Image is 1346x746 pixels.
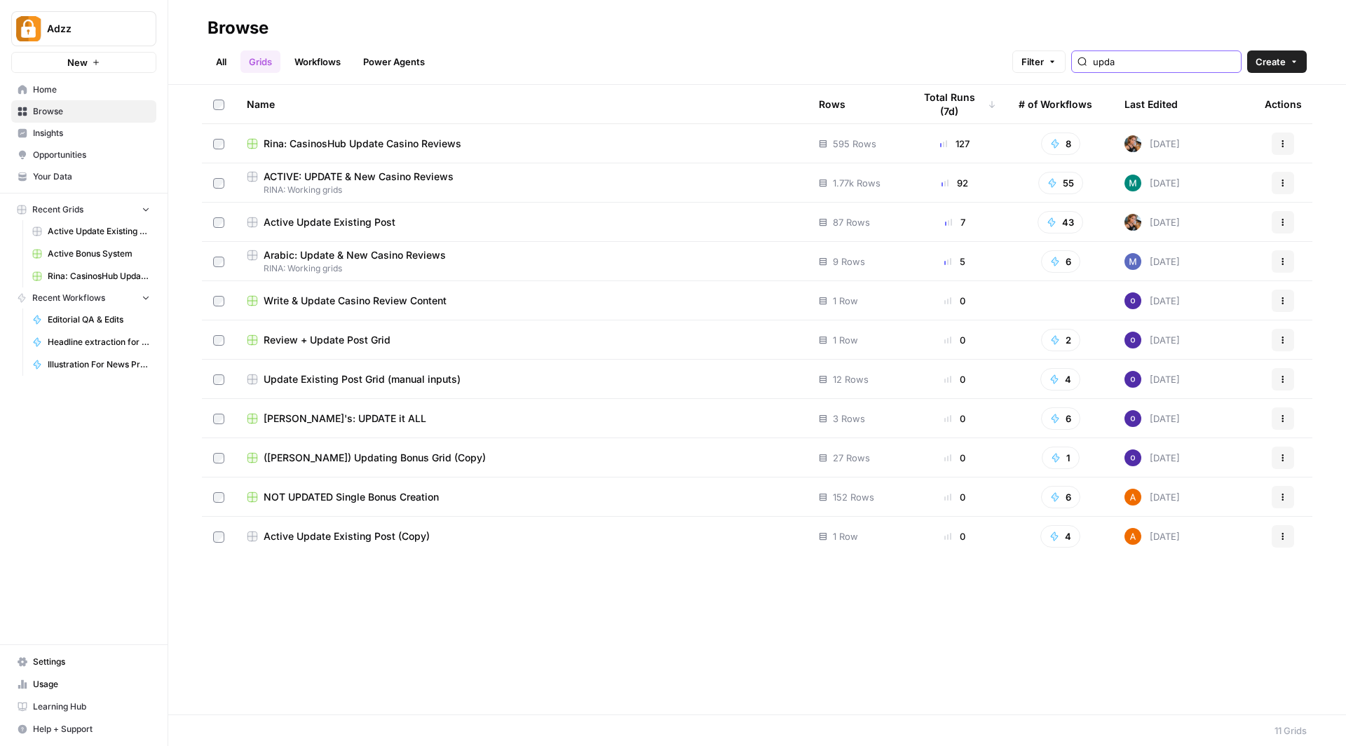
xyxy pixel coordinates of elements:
a: Your Data [11,165,156,188]
button: Recent Grids [11,199,156,220]
a: Write & Update Casino Review Content [247,294,796,308]
span: Usage [33,678,150,691]
img: nwfydx8388vtdjnj28izaazbsiv8 [1124,135,1141,152]
a: [PERSON_NAME]'s: UPDATE it ALL [247,412,796,426]
a: Learning Hub [11,696,156,718]
button: 4 [1040,368,1080,391]
div: 0 [913,294,996,308]
a: Active Update Existing Post [26,220,156,243]
button: 55 [1038,172,1083,194]
span: New [67,55,88,69]
div: Rows [819,85,845,123]
img: c47u9ku7g2b7umnumlgy64eel5a2 [1124,371,1141,388]
div: 0 [913,412,996,426]
button: Filter [1012,50,1066,73]
span: Active Update Existing Post [264,215,395,229]
img: nwfydx8388vtdjnj28izaazbsiv8 [1124,214,1141,231]
span: RINA: Working grids [247,184,796,196]
span: 1 Row [833,333,858,347]
div: [DATE] [1124,332,1180,348]
a: Power Agents [355,50,433,73]
span: 1 Row [833,294,858,308]
span: Editorial QA & Edits [48,313,150,326]
button: 6 [1041,407,1080,430]
span: Learning Hub [33,700,150,713]
button: Workspace: Adzz [11,11,156,46]
a: Arabic: Update & New Casino ReviewsRINA: Working grids [247,248,796,275]
img: slv4rmlya7xgt16jt05r5wgtlzht [1124,175,1141,191]
img: 1uqwqwywk0hvkeqipwlzjk5gjbnq [1124,489,1141,506]
span: [PERSON_NAME]'s: UPDATE it ALL [264,412,426,426]
a: Workflows [286,50,349,73]
input: Search [1093,55,1235,69]
span: ACTIVE: UPDATE & New Casino Reviews [264,170,454,184]
div: [DATE] [1124,489,1180,506]
span: 152 Rows [833,490,874,504]
span: Arabic: Update & New Casino Reviews [264,248,446,262]
span: 9 Rows [833,255,865,269]
div: 0 [913,333,996,347]
button: New [11,52,156,73]
span: RINA: Working grids [247,262,796,275]
div: # of Workflows [1019,85,1092,123]
span: Insights [33,127,150,140]
button: Create [1247,50,1307,73]
img: nmxawk7762aq8nwt4bciot6986w0 [1124,253,1141,270]
div: [DATE] [1124,449,1180,466]
span: 3 Rows [833,412,865,426]
div: 127 [913,137,996,151]
span: 87 Rows [833,215,870,229]
a: Review + Update Post Grid [247,333,796,347]
a: ACTIVE: UPDATE & New Casino ReviewsRINA: Working grids [247,170,796,196]
a: ([PERSON_NAME]) Updating Bonus Grid (Copy) [247,451,796,465]
div: [DATE] [1124,253,1180,270]
img: c47u9ku7g2b7umnumlgy64eel5a2 [1124,332,1141,348]
a: Usage [11,673,156,696]
div: [DATE] [1124,410,1180,427]
span: Rina: CasinosHub Update Casino Reviews [48,270,150,283]
div: [DATE] [1124,175,1180,191]
span: Illustration For News Prompt [48,358,150,371]
span: Active Bonus System [48,247,150,260]
button: 1 [1042,447,1080,469]
span: Write & Update Casino Review Content [264,294,447,308]
button: 43 [1038,211,1083,233]
img: Adzz Logo [16,16,41,41]
div: 0 [913,372,996,386]
a: NOT UPDATED Single Bonus Creation [247,490,796,504]
span: ([PERSON_NAME]) Updating Bonus Grid (Copy) [264,451,486,465]
span: Headline extraction for grid [48,336,150,348]
div: Browse [208,17,268,39]
span: Active Update Existing Post [48,225,150,238]
span: Update Existing Post Grid (manual inputs) [264,372,461,386]
img: c47u9ku7g2b7umnumlgy64eel5a2 [1124,449,1141,466]
a: Home [11,79,156,101]
img: c47u9ku7g2b7umnumlgy64eel5a2 [1124,292,1141,309]
a: Settings [11,651,156,673]
button: 2 [1041,329,1080,351]
button: Recent Workflows [11,287,156,308]
span: 27 Rows [833,451,870,465]
a: Update Existing Post Grid (manual inputs) [247,372,796,386]
a: Insights [11,122,156,144]
span: 12 Rows [833,372,869,386]
div: 92 [913,176,996,190]
button: 6 [1041,250,1080,273]
span: Filter [1021,55,1044,69]
div: 0 [913,529,996,543]
span: NOT UPDATED Single Bonus Creation [264,490,439,504]
div: 7 [913,215,996,229]
button: Help + Support [11,718,156,740]
span: Adzz [47,22,132,36]
button: 4 [1040,525,1080,548]
a: Headline extraction for grid [26,331,156,353]
a: Active Update Existing Post [247,215,796,229]
button: 8 [1041,133,1080,155]
div: [DATE] [1124,292,1180,309]
span: Your Data [33,170,150,183]
a: Opportunities [11,144,156,166]
span: Settings [33,656,150,668]
div: Total Runs (7d) [913,85,996,123]
a: Active Bonus System [26,243,156,265]
span: Review + Update Post Grid [264,333,390,347]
